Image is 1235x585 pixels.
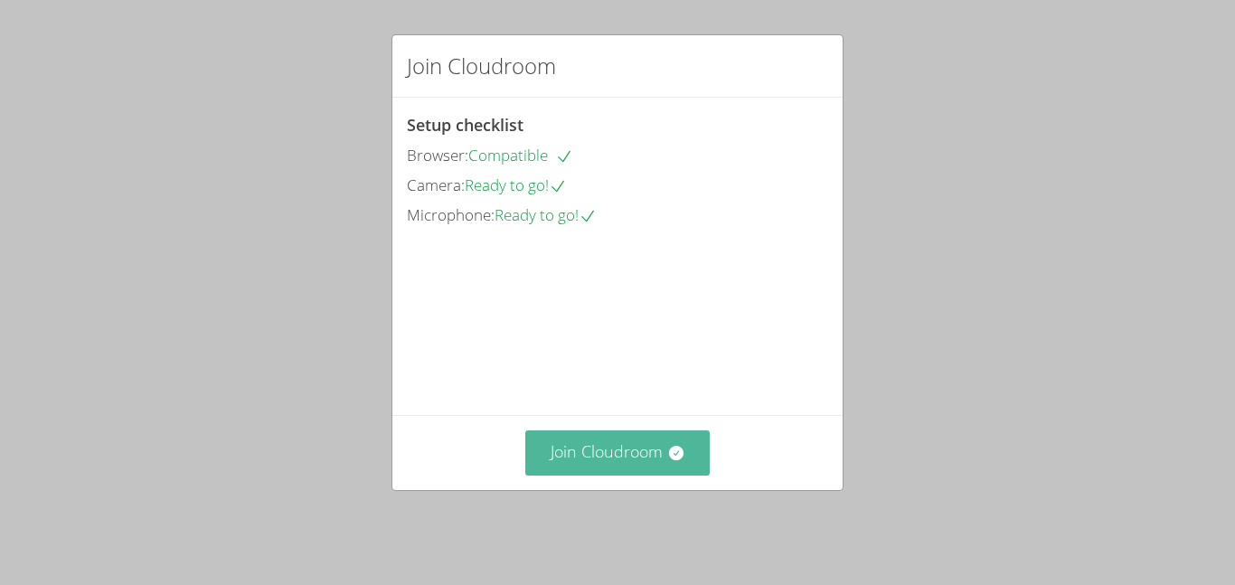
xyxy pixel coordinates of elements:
span: Microphone: [407,204,495,225]
span: Browser: [407,145,468,165]
button: Join Cloudroom [525,430,711,475]
span: Setup checklist [407,114,523,136]
span: Ready to go! [465,175,567,195]
h2: Join Cloudroom [407,50,556,82]
span: Compatible [468,145,573,165]
span: Camera: [407,175,465,195]
span: Ready to go! [495,204,597,225]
